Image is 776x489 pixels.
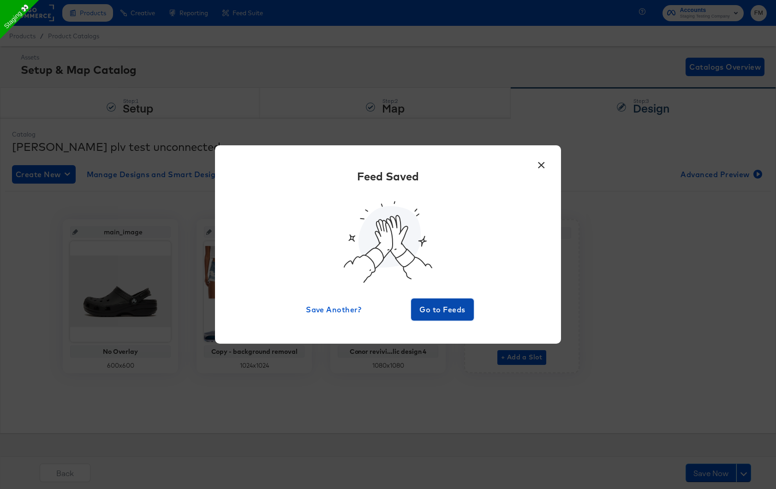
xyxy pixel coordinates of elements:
[533,155,549,171] button: ×
[306,303,361,316] span: Save Another?
[411,298,474,321] button: Go to Feeds
[302,298,365,321] button: Save Another?
[357,168,419,184] div: Feed Saved
[415,303,470,316] span: Go to Feeds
